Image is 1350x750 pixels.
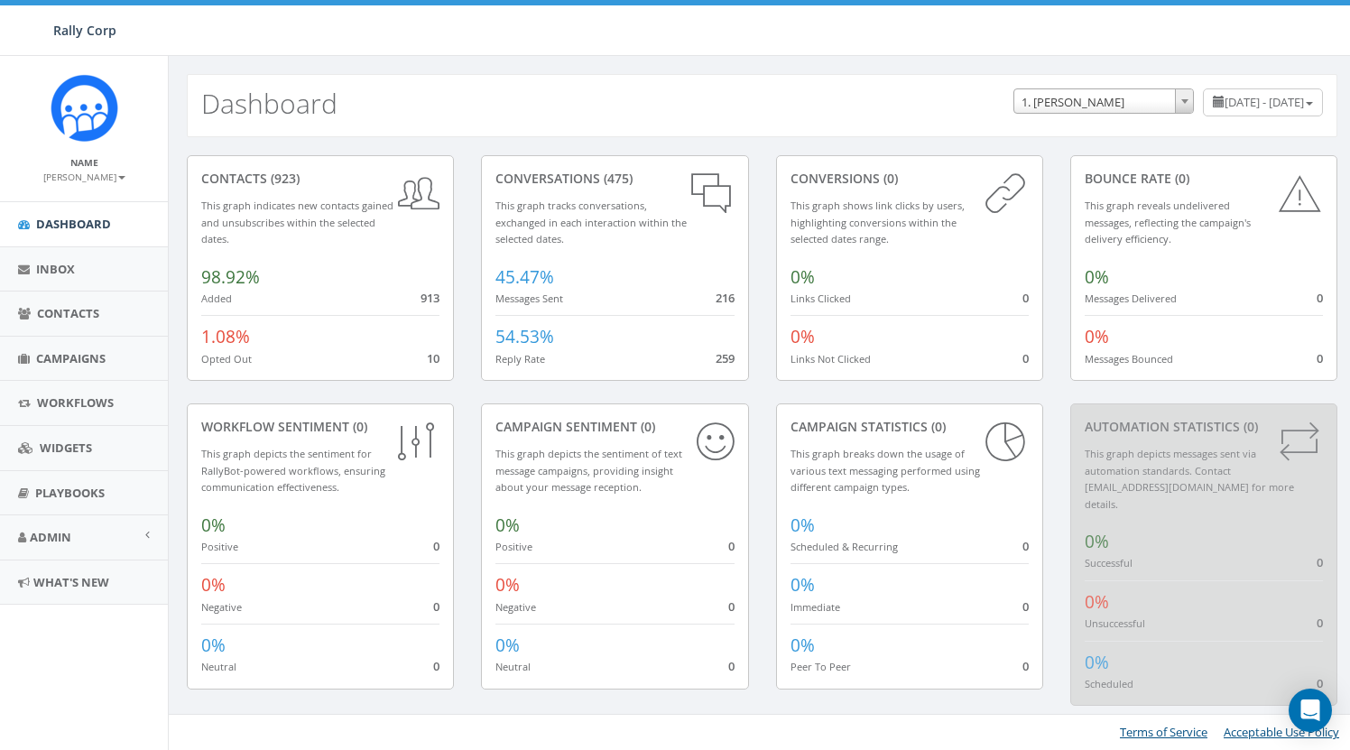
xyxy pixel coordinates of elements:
[495,352,545,366] small: Reply Rate
[201,352,252,366] small: Opted Out
[495,325,554,348] span: 54.53%
[1085,530,1109,553] span: 0%
[433,538,439,554] span: 0
[40,440,92,456] span: Widgets
[791,600,840,614] small: Immediate
[201,540,238,553] small: Positive
[495,573,520,597] span: 0%
[201,265,260,289] span: 98.92%
[1022,598,1029,615] span: 0
[880,170,898,187] span: (0)
[495,660,531,673] small: Neutral
[791,352,871,366] small: Links Not Clicked
[70,156,98,169] small: Name
[36,261,75,277] span: Inbox
[43,171,125,183] small: [PERSON_NAME]
[1317,675,1323,691] span: 0
[349,418,367,435] span: (0)
[728,658,735,674] span: 0
[201,600,242,614] small: Negative
[1085,292,1177,305] small: Messages Delivered
[1289,689,1332,732] div: Open Intercom Messenger
[791,325,815,348] span: 0%
[433,658,439,674] span: 0
[201,634,226,657] span: 0%
[201,660,236,673] small: Neutral
[37,394,114,411] span: Workflows
[1120,724,1207,740] a: Terms of Service
[495,418,734,436] div: Campaign Sentiment
[267,170,300,187] span: (923)
[716,350,735,366] span: 259
[791,660,851,673] small: Peer To Peer
[427,350,439,366] span: 10
[1022,290,1029,306] span: 0
[1224,724,1339,740] a: Acceptable Use Policy
[495,265,554,289] span: 45.47%
[495,540,532,553] small: Positive
[495,447,682,494] small: This graph depicts the sentiment of text message campaigns, providing insight about your message ...
[1085,199,1251,245] small: This graph reveals undelivered messages, reflecting the campaign's delivery efficiency.
[1022,350,1029,366] span: 0
[51,74,118,142] img: Icon_1.png
[201,447,385,494] small: This graph depicts the sentiment for RallyBot-powered workflows, ensuring communication effective...
[201,418,439,436] div: Workflow Sentiment
[1085,325,1109,348] span: 0%
[791,418,1029,436] div: Campaign Statistics
[201,170,439,188] div: contacts
[1085,616,1145,630] small: Unsuccessful
[1317,554,1323,570] span: 0
[1014,89,1193,115] span: 1. James Martin
[201,325,250,348] span: 1.08%
[36,350,106,366] span: Campaigns
[1085,352,1173,366] small: Messages Bounced
[1317,290,1323,306] span: 0
[53,22,116,39] span: Rally Corp
[791,265,815,289] span: 0%
[201,514,226,537] span: 0%
[791,447,980,494] small: This graph breaks down the usage of various text messaging performed using different campaign types.
[1022,658,1029,674] span: 0
[495,514,520,537] span: 0%
[791,540,898,553] small: Scheduled & Recurring
[495,634,520,657] span: 0%
[421,290,439,306] span: 913
[1085,265,1109,289] span: 0%
[728,538,735,554] span: 0
[495,170,734,188] div: conversations
[37,305,99,321] span: Contacts
[1085,170,1323,188] div: Bounce Rate
[1085,651,1109,674] span: 0%
[728,598,735,615] span: 0
[791,199,965,245] small: This graph shows link clicks by users, highlighting conversions within the selected dates range.
[1225,94,1304,110] span: [DATE] - [DATE]
[201,199,393,245] small: This graph indicates new contacts gained and unsubscribes within the selected dates.
[495,292,563,305] small: Messages Sent
[791,170,1029,188] div: conversions
[791,514,815,537] span: 0%
[1085,447,1294,511] small: This graph depicts messages sent via automation standards. Contact [EMAIL_ADDRESS][DOMAIN_NAME] f...
[1240,418,1258,435] span: (0)
[791,634,815,657] span: 0%
[791,292,851,305] small: Links Clicked
[1085,677,1133,690] small: Scheduled
[716,290,735,306] span: 216
[1317,350,1323,366] span: 0
[201,292,232,305] small: Added
[30,529,71,545] span: Admin
[1022,538,1029,554] span: 0
[1171,170,1189,187] span: (0)
[1085,418,1323,436] div: Automation Statistics
[43,168,125,184] a: [PERSON_NAME]
[1317,615,1323,631] span: 0
[495,199,687,245] small: This graph tracks conversations, exchanged in each interaction within the selected dates.
[201,88,337,118] h2: Dashboard
[791,573,815,597] span: 0%
[33,574,109,590] span: What's New
[36,216,111,232] span: Dashboard
[1085,556,1133,569] small: Successful
[928,418,946,435] span: (0)
[1013,88,1194,114] span: 1. James Martin
[433,598,439,615] span: 0
[600,170,633,187] span: (475)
